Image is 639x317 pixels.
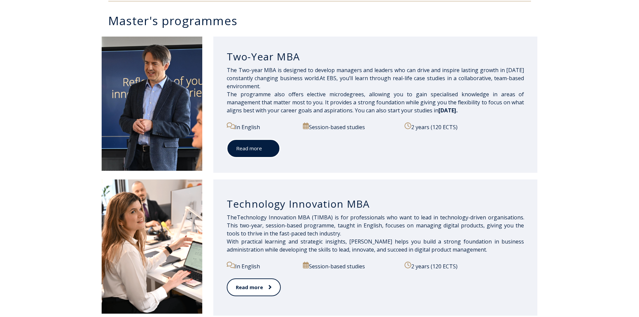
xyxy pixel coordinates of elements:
[227,50,524,63] h3: Two-Year MBA
[303,214,367,221] span: BA (TIMBA) is for profes
[405,122,524,131] p: 2 years (120 ECTS)
[227,66,524,114] span: The Two-year MBA is designed to develop managers and leaders who can drive and inspire lasting gr...
[227,238,524,253] span: With practical learning and strategic insights, [PERSON_NAME] helps you build a strong foundation...
[237,214,367,221] span: Technology Innovation M
[438,107,458,114] span: [DATE].
[303,262,397,270] p: Session-based studies
[227,278,281,296] a: Read more
[227,139,280,158] a: Read more
[227,214,524,237] span: sionals who want to lead in technology-driven organisations. This two-year, session-based program...
[102,179,202,314] img: DSC_2558
[108,15,538,27] h3: Master's programmes
[227,198,524,210] h3: Technology Innovation MBA
[227,122,296,131] p: In English
[102,37,202,171] img: DSC_2098
[355,107,458,114] span: You can also start your studies in
[405,262,524,270] p: 2 years (120 ECTS)
[227,262,296,270] p: In English
[227,214,237,221] span: The
[303,122,397,131] p: Session-based studies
